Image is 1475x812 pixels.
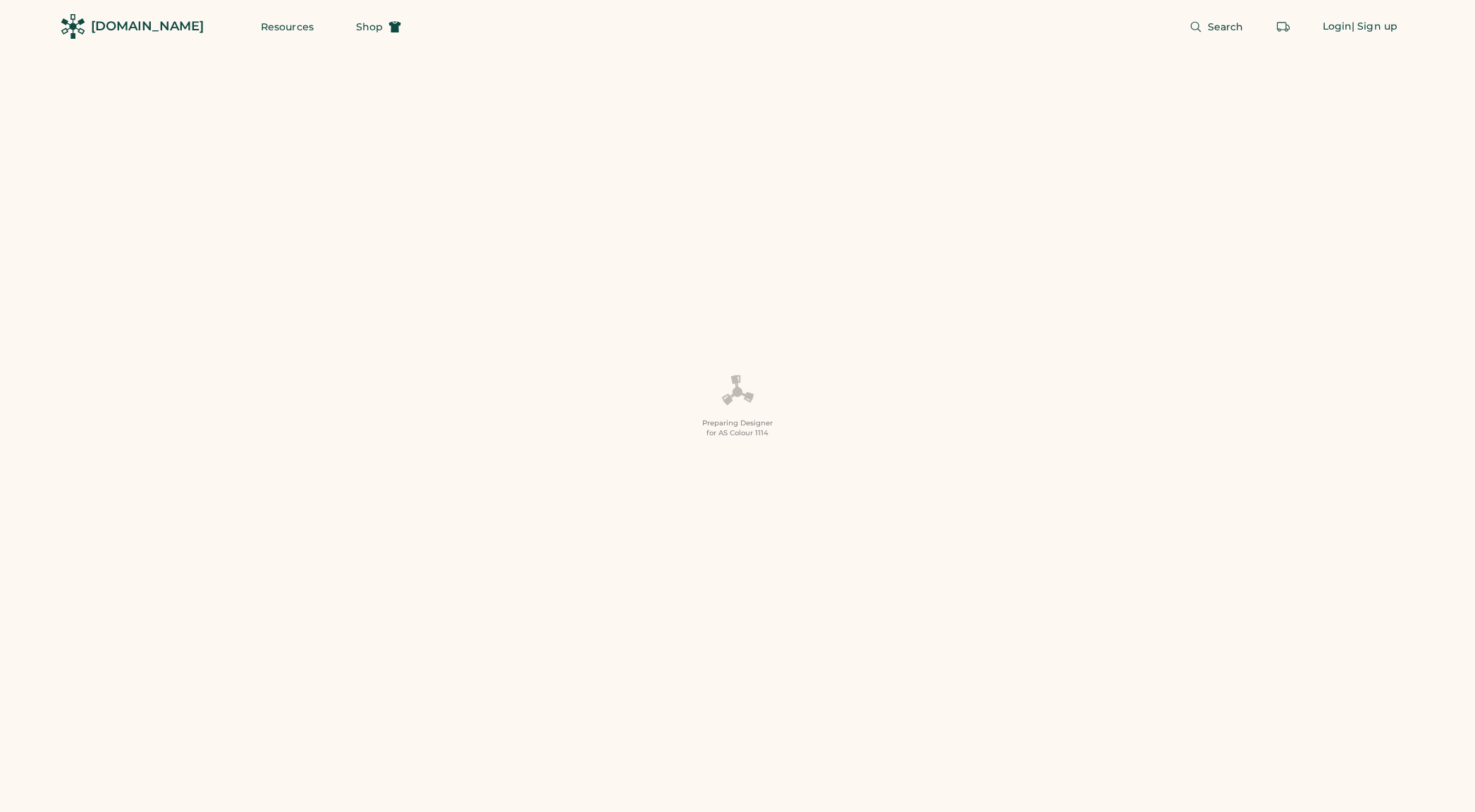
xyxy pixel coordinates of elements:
[1269,13,1297,41] button: Retrieve an order
[1352,20,1397,34] div: | Sign up
[1173,13,1261,41] button: Search
[61,14,85,39] img: Rendered Logo - Screens
[339,13,418,41] button: Shop
[356,22,383,32] span: Shop
[1323,20,1352,34] div: Login
[244,13,331,41] button: Resources
[1208,22,1244,32] span: Search
[91,18,204,35] div: [DOMAIN_NAME]
[721,374,754,409] img: Platens-Black-Loader-Spin-rich%20black.webp
[702,418,773,438] div: Preparing Designer for AS Colour 1114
